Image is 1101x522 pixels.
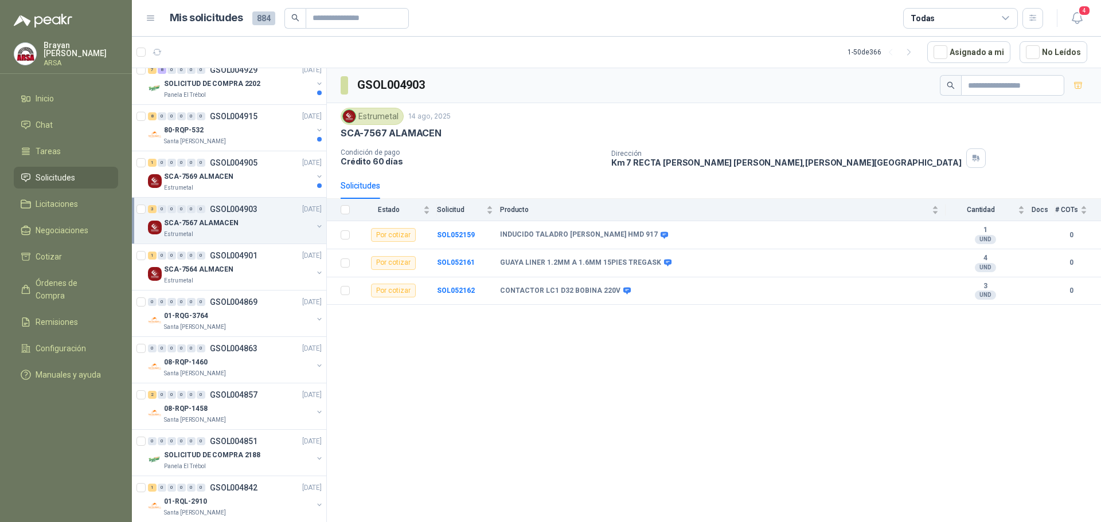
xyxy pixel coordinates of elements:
p: [DATE] [302,343,322,354]
img: Company Logo [148,453,162,466]
p: SCA-7567 ALAMACEN [341,127,442,139]
a: Solicitudes [14,167,118,189]
div: 0 [177,437,186,445]
div: Solicitudes [341,179,380,192]
p: Estrumetal [164,276,193,285]
div: 0 [167,437,176,445]
a: Chat [14,114,118,136]
div: 0 [158,112,166,120]
p: [DATE] [302,297,322,308]
div: 0 [177,252,186,260]
div: Todas [911,12,935,25]
span: search [947,81,955,89]
span: Licitaciones [36,198,78,210]
p: SCA-7567 ALAMACEN [164,218,239,229]
div: 7 [148,66,157,74]
p: Km 7 RECTA [PERSON_NAME] [PERSON_NAME] , [PERSON_NAME][GEOGRAPHIC_DATA] [611,158,962,167]
img: Company Logo [148,128,162,142]
b: INDUCIDO TALADRO [PERSON_NAME] HMD 917 [500,230,658,240]
div: 0 [177,66,186,74]
div: Estrumetal [341,108,404,125]
a: 7 8 0 0 0 0 GSOL004929[DATE] Company LogoSOLICITUD DE COMPRA 2202Panela El Trébol [148,63,324,100]
div: UND [975,291,996,300]
div: Por cotizar [371,284,416,297]
a: 0 0 0 0 0 0 GSOL004851[DATE] Company LogoSOLICITUD DE COMPRA 2188Panela El Trébol [148,434,324,471]
b: 3 [946,282,1025,291]
p: GSOL004863 [210,344,257,352]
img: Company Logo [148,174,162,188]
b: 0 [1055,230,1087,241]
div: 0 [167,252,176,260]
p: Santa [PERSON_NAME] [164,137,226,146]
div: 0 [148,298,157,306]
a: 1 0 0 0 0 0 GSOL004901[DATE] Company LogoSCA-7564 ALMACENEstrumetal [148,249,324,285]
div: 0 [187,159,196,167]
div: 0 [187,484,196,492]
a: SOL052161 [437,258,475,266]
a: 2 0 0 0 0 0 GSOL004857[DATE] Company Logo08-RQP-1458Santa [PERSON_NAME] [148,388,324,425]
th: Docs [1032,199,1055,221]
span: search [291,14,299,22]
div: 0 [177,484,186,492]
div: 0 [158,205,166,213]
p: Dirección [611,150,962,158]
a: 0 0 0 0 0 0 GSOL004869[DATE] Company Logo01-RQG-3764Santa [PERSON_NAME] [148,295,324,332]
p: [DATE] [302,390,322,401]
span: Solicitudes [36,171,75,184]
p: [DATE] [302,111,322,122]
div: 0 [197,66,205,74]
div: 1 - 50 de 366 [848,43,918,61]
div: 0 [158,159,166,167]
button: No Leídos [1020,41,1087,63]
p: 08-RQP-1458 [164,403,208,414]
p: [DATE] [302,158,322,168]
div: 0 [167,205,176,213]
a: SOL052162 [437,286,475,295]
span: Chat [36,119,53,131]
div: UND [975,235,996,244]
b: 0 [1055,285,1087,296]
div: 8 [158,66,166,74]
a: 3 0 0 0 0 0 GSOL004903[DATE] Company LogoSCA-7567 ALAMACENEstrumetal [148,202,324,239]
div: 0 [158,344,166,352]
div: 0 [197,112,205,120]
div: 0 [177,205,186,213]
span: 884 [252,11,275,25]
p: ARSA [44,60,118,66]
p: [DATE] [302,204,322,215]
p: GSOL004901 [210,252,257,260]
p: GSOL004851 [210,437,257,445]
th: Solicitud [437,199,500,221]
div: 1 [148,252,157,260]
span: Producto [500,206,930,214]
p: 08-RQP-1460 [164,357,208,368]
p: SOLICITUD DE COMPRA 2188 [164,450,260,461]
p: Estrumetal [164,183,193,193]
th: Estado [357,199,437,221]
div: Por cotizar [371,228,416,242]
span: Solicitud [437,206,484,214]
div: UND [975,263,996,272]
img: Company Logo [148,267,162,281]
div: 0 [177,391,186,399]
th: Producto [500,199,946,221]
div: 0 [197,437,205,445]
div: 0 [167,159,176,167]
p: 14 ago, 2025 [408,111,451,122]
a: 1 0 0 0 0 0 GSOL004842[DATE] Company Logo01-RQL-2910Santa [PERSON_NAME] [148,481,324,517]
a: 0 0 0 0 0 0 GSOL004863[DATE] Company Logo08-RQP-1460Santa [PERSON_NAME] [148,342,324,378]
a: Cotizar [14,246,118,268]
a: Negociaciones [14,219,118,241]
p: Condición de pago [341,148,602,156]
span: Cantidad [946,206,1016,214]
div: 0 [177,298,186,306]
p: GSOL004905 [210,159,257,167]
img: Company Logo [148,406,162,420]
div: 0 [197,298,205,306]
b: SOL052159 [437,231,475,239]
div: 0 [187,344,196,352]
span: Configuración [36,342,86,355]
th: # COTs [1055,199,1101,221]
div: 0 [187,437,196,445]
